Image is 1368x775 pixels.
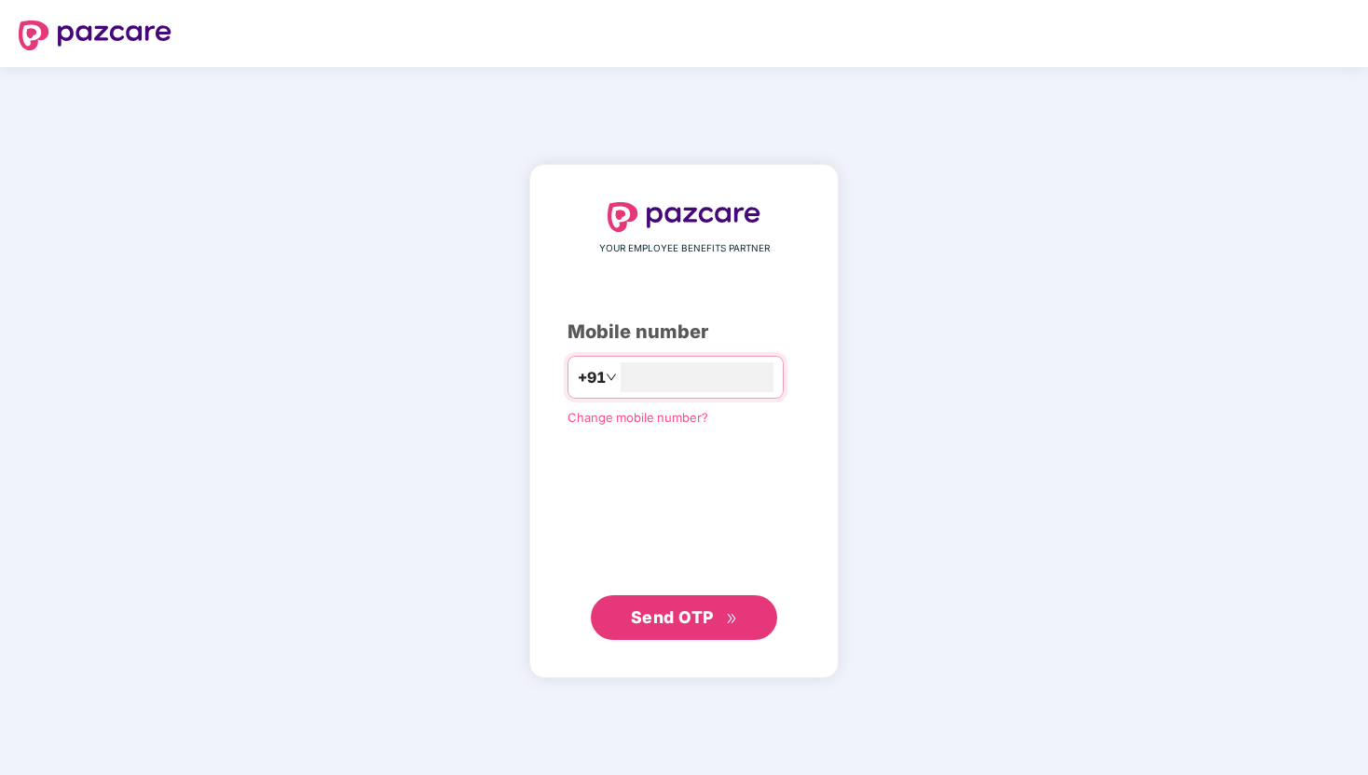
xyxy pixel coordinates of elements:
[631,607,714,627] span: Send OTP
[19,20,171,50] img: logo
[606,372,617,383] span: down
[726,613,738,625] span: double-right
[568,410,708,425] a: Change mobile number?
[608,202,760,232] img: logo
[591,595,777,640] button: Send OTPdouble-right
[599,241,770,256] span: YOUR EMPLOYEE BENEFITS PARTNER
[578,366,606,389] span: +91
[568,318,800,347] div: Mobile number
